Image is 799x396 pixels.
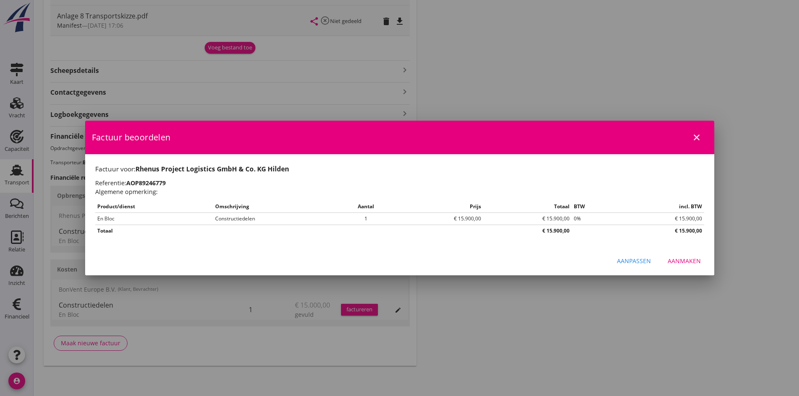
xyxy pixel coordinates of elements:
[95,225,484,237] th: Totaal
[395,201,483,213] th: Prijs
[661,254,708,269] button: Aanmaken
[610,254,658,269] button: Aanpassen
[483,212,572,225] td: € 15.900,00
[213,212,337,225] td: Constructiedelen
[572,212,615,225] td: 0%
[395,212,483,225] td: € 15.900,00
[95,179,704,197] h2: Referentie: Algemene opmerking:
[95,201,213,213] th: Product/dienst
[95,212,213,225] td: En Bloc
[135,164,289,173] strong: Rhenus Project Logistics GmbH & Co. KG Hilden
[95,164,704,174] h1: Factuur voor:
[615,201,704,213] th: incl. BTW
[572,201,615,213] th: BTW
[692,132,702,142] i: close
[668,256,701,265] div: Aanmaken
[483,225,572,237] th: € 15.900,00
[617,256,651,265] div: Aanpassen
[126,179,166,187] strong: AOP89246779
[615,212,704,225] td: € 15.900,00
[337,212,395,225] td: 1
[213,201,337,213] th: Omschrijving
[337,201,395,213] th: Aantal
[572,225,704,237] th: € 15.900,00
[85,121,714,154] div: Factuur beoordelen
[483,201,572,213] th: Totaal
